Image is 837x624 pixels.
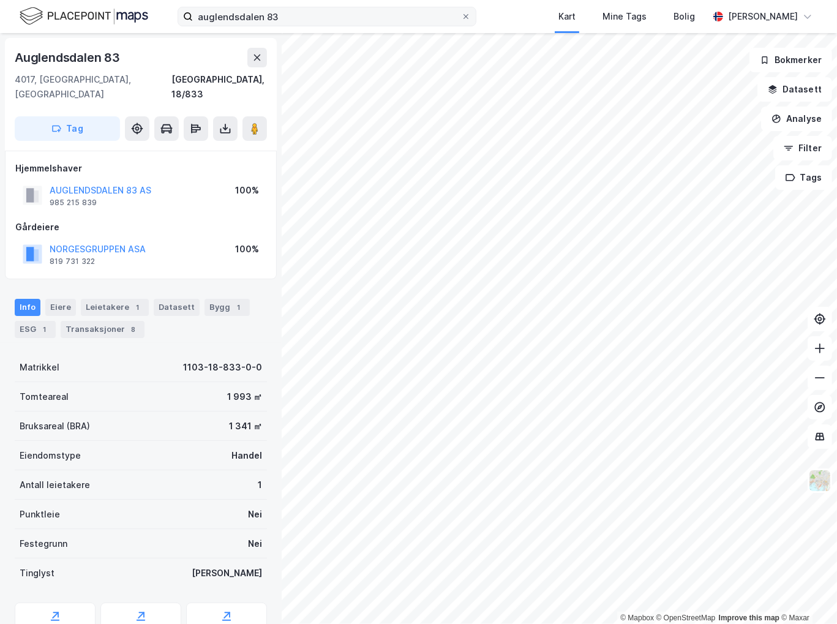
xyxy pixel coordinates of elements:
[235,242,259,257] div: 100%
[20,360,59,375] div: Matrikkel
[20,566,54,581] div: Tinglyst
[15,299,40,316] div: Info
[20,448,81,463] div: Eiendomstype
[15,220,266,235] div: Gårdeiere
[50,257,95,266] div: 819 731 322
[127,323,140,336] div: 8
[20,507,60,522] div: Punktleie
[227,389,262,404] div: 1 993 ㎡
[761,107,832,131] button: Analyse
[248,507,262,522] div: Nei
[235,183,259,198] div: 100%
[20,478,90,492] div: Antall leietakere
[773,136,832,160] button: Filter
[656,614,716,622] a: OpenStreetMap
[620,614,654,622] a: Mapbox
[248,536,262,551] div: Nei
[808,469,831,492] img: Z
[171,72,267,102] div: [GEOGRAPHIC_DATA], 18/833
[20,389,69,404] div: Tomteareal
[193,7,461,26] input: Søk på adresse, matrikkel, gårdeiere, leietakere eller personer
[674,9,695,24] div: Bolig
[192,566,262,581] div: [PERSON_NAME]
[728,9,798,24] div: [PERSON_NAME]
[61,321,145,338] div: Transaksjoner
[757,77,832,102] button: Datasett
[233,301,245,314] div: 1
[183,360,262,375] div: 1103-18-833-0-0
[15,321,56,338] div: ESG
[81,299,149,316] div: Leietakere
[15,116,120,141] button: Tag
[50,198,97,208] div: 985 215 839
[39,323,51,336] div: 1
[775,165,832,190] button: Tags
[15,72,171,102] div: 4017, [GEOGRAPHIC_DATA], [GEOGRAPHIC_DATA]
[15,48,122,67] div: Auglendsdalen 83
[558,9,576,24] div: Kart
[719,614,779,622] a: Improve this map
[258,478,262,492] div: 1
[132,301,144,314] div: 1
[776,565,837,624] iframe: Chat Widget
[154,299,200,316] div: Datasett
[205,299,250,316] div: Bygg
[229,419,262,434] div: 1 341 ㎡
[749,48,832,72] button: Bokmerker
[20,6,148,27] img: logo.f888ab2527a4732fd821a326f86c7f29.svg
[231,448,262,463] div: Handel
[15,161,266,176] div: Hjemmelshaver
[20,536,67,551] div: Festegrunn
[20,419,90,434] div: Bruksareal (BRA)
[45,299,76,316] div: Eiere
[602,9,647,24] div: Mine Tags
